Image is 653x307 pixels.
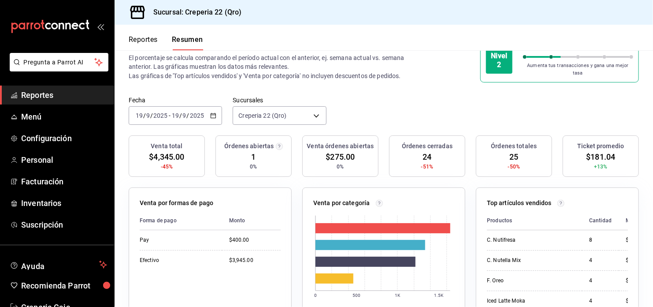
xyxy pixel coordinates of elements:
[337,163,344,171] span: 0%
[224,142,274,151] h3: Órdenes abiertas
[172,35,203,50] button: Resumen
[589,257,612,264] div: 4
[229,257,281,264] div: $3,945.00
[143,112,146,119] span: /
[187,112,189,119] span: /
[589,236,612,244] div: 8
[486,47,512,74] div: Nivel 2
[6,64,108,73] a: Pregunta a Parrot AI
[626,277,646,285] div: $280.00
[229,236,281,244] div: $400.00
[487,198,552,208] p: Top artículos vendidos
[24,58,95,67] span: Pregunta a Parrot AI
[129,53,427,80] p: El porcentaje se calcula comparando el período actual con el anterior, ej. semana actual vs. sema...
[589,277,612,285] div: 4
[151,142,182,151] h3: Venta total
[586,151,616,163] span: $181.04
[150,112,153,119] span: /
[179,112,182,119] span: /
[153,112,168,119] input: ----
[582,211,619,230] th: Cantidad
[251,151,256,163] span: 1
[140,211,222,230] th: Forma de pago
[135,112,143,119] input: --
[161,163,173,171] span: -45%
[182,112,187,119] input: --
[146,7,242,18] h3: Sucursal: Creperia 22 (Qro)
[402,142,453,151] h3: Órdenes cerradas
[594,163,608,171] span: +13%
[97,23,104,30] button: open_drawer_menu
[140,236,215,244] div: Pay
[171,112,179,119] input: --
[21,132,107,144] span: Configuración
[21,197,107,209] span: Inventarios
[491,142,537,151] h3: Órdenes totales
[222,211,281,230] th: Monto
[626,297,646,305] div: $260.00
[589,297,612,305] div: 4
[140,257,215,264] div: Efectivo
[421,163,434,171] span: -51%
[140,198,213,208] p: Venta por formas de pago
[626,257,646,264] div: $340.00
[250,163,257,171] span: 0%
[21,154,107,166] span: Personal
[578,142,624,151] h3: Ticket promedio
[21,89,107,101] span: Reportes
[523,62,634,77] p: Aumenta tus transacciones y gana una mejor tasa
[10,53,108,71] button: Pregunta a Parrot AI
[313,198,370,208] p: Venta por categoría
[487,297,575,305] div: Iced Latte Moka
[307,142,374,151] h3: Venta órdenes abiertas
[129,97,222,104] label: Fecha
[21,176,107,187] span: Facturación
[129,35,158,50] button: Reportes
[487,277,575,285] div: F. Oreo
[21,259,96,270] span: Ayuda
[169,112,171,119] span: -
[619,211,646,230] th: Monto
[21,111,107,123] span: Menú
[238,111,286,120] span: Creperia 22 (Qro)
[189,112,204,119] input: ----
[423,151,431,163] span: 24
[352,293,360,298] text: 500
[434,293,444,298] text: 1.5K
[487,236,575,244] div: C. Nutifresa
[626,236,646,244] div: $560.00
[146,112,150,119] input: --
[487,211,582,230] th: Productos
[395,293,401,298] text: 1K
[149,151,184,163] span: $4,345.00
[21,219,107,231] span: Suscripción
[508,163,520,171] span: -50%
[509,151,518,163] span: 25
[314,293,317,298] text: 0
[129,35,203,50] div: navigation tabs
[21,280,107,292] span: Recomienda Parrot
[326,151,355,163] span: $275.00
[233,97,326,104] label: Sucursales
[487,257,575,264] div: C. Nutella Mix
